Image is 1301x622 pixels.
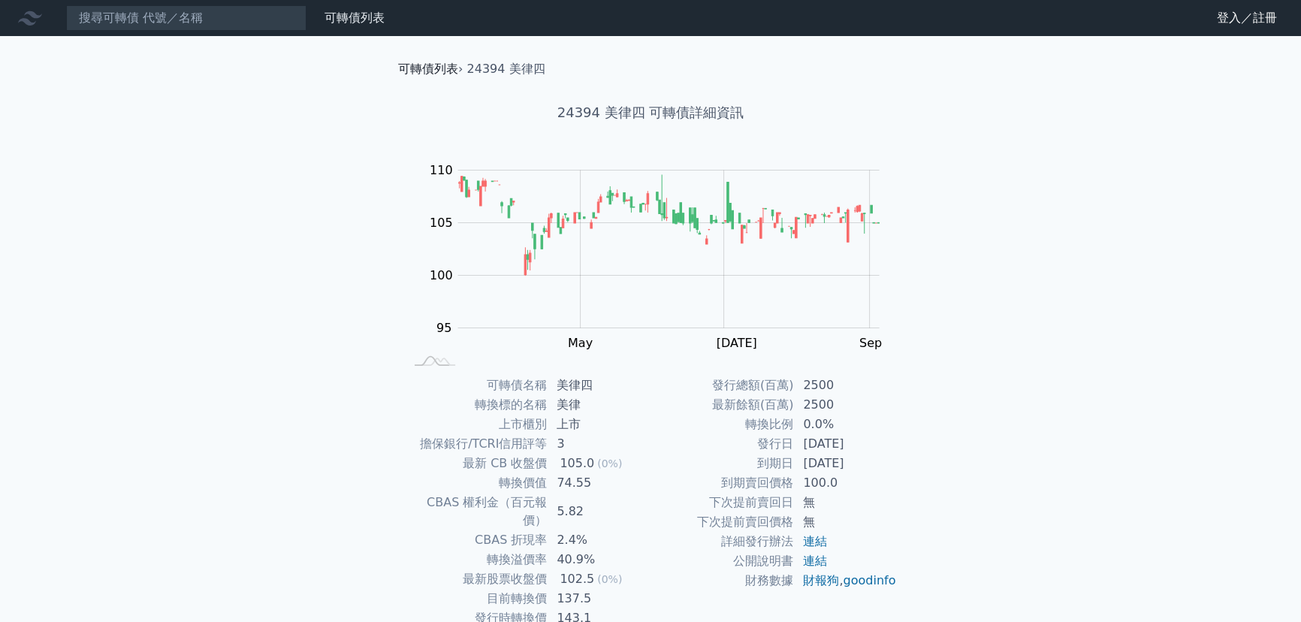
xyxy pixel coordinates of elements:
td: , [794,571,897,590]
td: 無 [794,493,897,512]
td: 到期日 [650,454,794,473]
td: 擔保銀行/TCRI信用評等 [404,434,548,454]
td: 0.0% [794,415,897,434]
td: CBAS 折現率 [404,530,548,550]
span: (0%) [597,573,622,585]
td: 最新 CB 收盤價 [404,454,548,473]
td: 發行日 [650,434,794,454]
tspan: 100 [430,268,453,282]
td: 詳細發行辦法 [650,532,794,551]
td: 公開說明書 [650,551,794,571]
li: 24394 美律四 [467,60,545,78]
td: 上市櫃別 [404,415,548,434]
span: (0%) [597,457,622,470]
td: 轉換價值 [404,473,548,493]
a: 連結 [803,554,827,568]
li: › [398,60,463,78]
td: 上市 [548,415,650,434]
div: 102.5 [557,570,597,588]
td: 2500 [794,376,897,395]
td: 無 [794,512,897,532]
tspan: Sep [859,336,882,350]
a: 可轉債列表 [324,11,385,25]
td: [DATE] [794,454,897,473]
a: goodinfo [843,573,895,587]
td: 財務數據 [650,571,794,590]
td: 5.82 [548,493,650,530]
a: 連結 [803,534,827,548]
td: 2.4% [548,530,650,550]
td: 3 [548,434,650,454]
td: 轉換溢價率 [404,550,548,569]
div: 105.0 [557,454,597,473]
tspan: 95 [436,321,451,335]
td: 最新股票收盤價 [404,569,548,589]
tspan: [DATE] [717,336,757,350]
tspan: May [568,336,593,350]
h1: 24394 美律四 可轉債詳細資訊 [386,102,915,123]
td: 美律 [548,395,650,415]
td: 發行總額(百萬) [650,376,794,395]
td: 40.9% [548,550,650,569]
g: Chart [421,163,901,350]
td: 2500 [794,395,897,415]
td: 74.55 [548,473,650,493]
td: 下次提前賣回價格 [650,512,794,532]
td: 最新餘額(百萬) [650,395,794,415]
a: 財報狗 [803,573,839,587]
a: 可轉債列表 [398,62,458,76]
input: 搜尋可轉債 代號／名稱 [66,5,306,31]
a: 登入／註冊 [1205,6,1289,30]
td: 下次提前賣回日 [650,493,794,512]
td: 100.0 [794,473,897,493]
iframe: Chat Widget [1226,550,1301,622]
td: 137.5 [548,589,650,608]
td: [DATE] [794,434,897,454]
td: 到期賣回價格 [650,473,794,493]
td: 轉換標的名稱 [404,395,548,415]
tspan: 110 [430,163,453,177]
td: 目前轉換價 [404,589,548,608]
td: CBAS 權利金（百元報價） [404,493,548,530]
td: 可轉債名稱 [404,376,548,395]
div: 聊天小工具 [1226,550,1301,622]
td: 美律四 [548,376,650,395]
td: 轉換比例 [650,415,794,434]
tspan: 105 [430,216,453,230]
